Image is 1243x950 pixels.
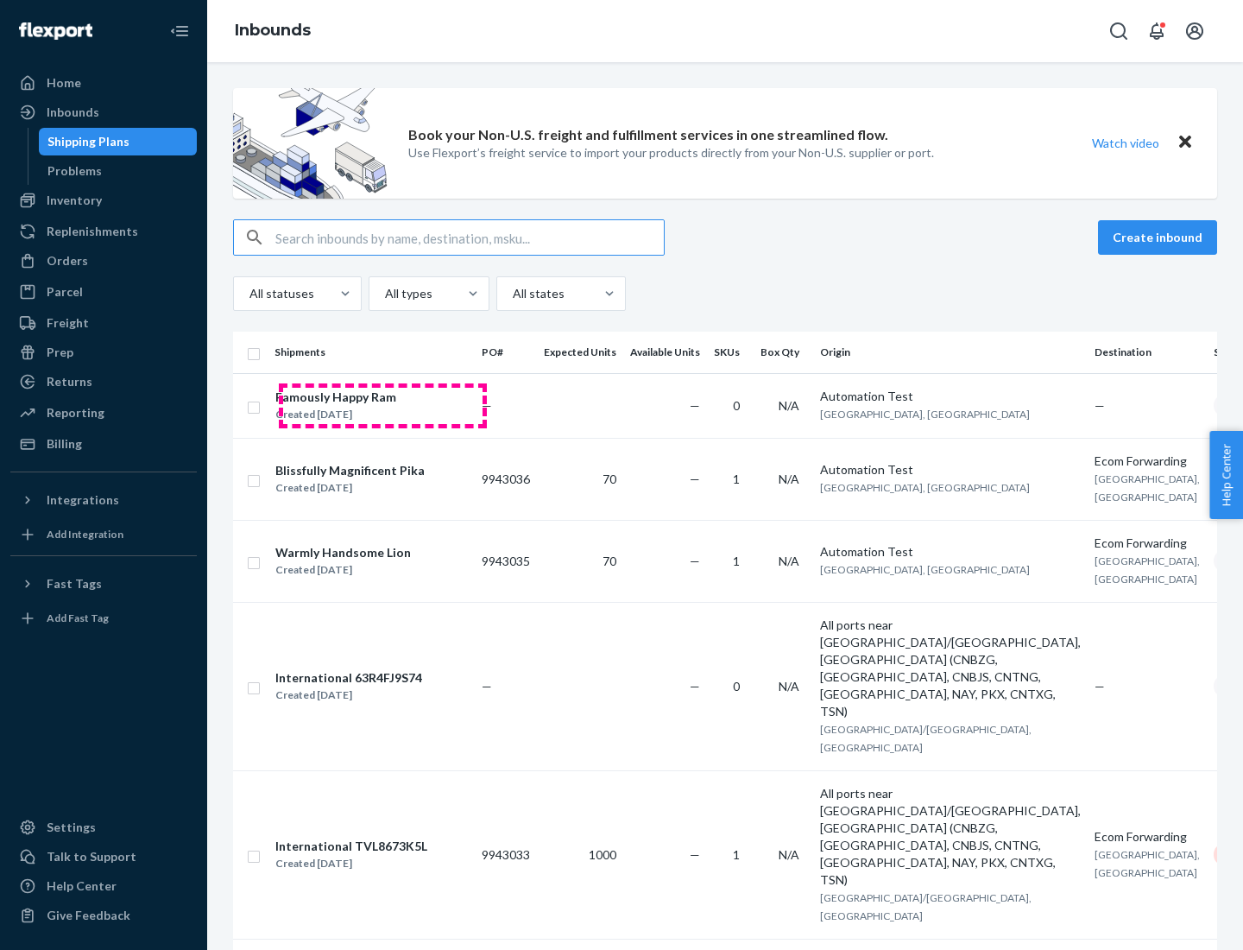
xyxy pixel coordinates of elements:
span: 70 [603,472,616,486]
div: Inbounds [47,104,99,121]
span: N/A [779,847,799,862]
a: Home [10,69,197,97]
span: 1000 [589,847,616,862]
span: [GEOGRAPHIC_DATA], [GEOGRAPHIC_DATA] [820,481,1030,494]
div: Integrations [47,491,119,509]
span: — [690,554,700,568]
div: Replenishments [47,223,138,240]
span: — [690,398,700,413]
div: Automation Test [820,388,1081,405]
th: Origin [813,332,1088,373]
button: Integrations [10,486,197,514]
div: Inventory [47,192,102,209]
div: Help Center [47,877,117,895]
div: Freight [47,314,89,332]
span: N/A [779,679,799,693]
th: SKUs [707,332,754,373]
div: Give Feedback [47,907,130,924]
div: Add Integration [47,527,123,541]
span: — [482,679,492,693]
div: Shipping Plans [47,133,129,150]
span: 0 [733,398,740,413]
a: Orders [10,247,197,275]
button: Close [1174,130,1196,155]
th: Box Qty [754,332,813,373]
a: Add Integration [10,521,197,548]
span: — [482,398,492,413]
span: 1 [733,472,740,486]
p: Use Flexport’s freight service to import your products directly from your Non-U.S. supplier or port. [408,144,934,161]
span: [GEOGRAPHIC_DATA], [GEOGRAPHIC_DATA] [1095,554,1200,586]
span: 70 [603,554,616,568]
span: 1 [733,847,740,862]
button: Close Navigation [162,14,197,48]
td: 9943035 [475,520,537,602]
a: Billing [10,430,197,458]
a: Problems [39,157,198,185]
span: [GEOGRAPHIC_DATA]/[GEOGRAPHIC_DATA], [GEOGRAPHIC_DATA] [820,891,1032,922]
a: Settings [10,814,197,841]
div: Created [DATE] [275,561,411,579]
span: — [690,472,700,486]
span: N/A [779,554,799,568]
div: Settings [47,819,96,836]
button: Create inbound [1098,220,1217,255]
button: Open notifications [1139,14,1174,48]
div: Orders [47,252,88,269]
div: Ecom Forwarding [1095,535,1200,552]
span: 0 [733,679,740,693]
button: Help Center [1209,431,1243,519]
a: Add Fast Tag [10,605,197,632]
th: Destination [1088,332,1207,373]
div: Problems [47,162,102,180]
th: Available Units [623,332,707,373]
a: Freight [10,309,197,337]
div: Parcel [47,283,83,301]
a: Help Center [10,872,197,900]
div: Famously Happy Ram [275,389,396,406]
div: Automation Test [820,543,1081,560]
th: Shipments [268,332,475,373]
span: [GEOGRAPHIC_DATA], [GEOGRAPHIC_DATA] [1095,848,1200,879]
input: All statuses [248,285,249,302]
span: N/A [779,398,799,413]
span: [GEOGRAPHIC_DATA], [GEOGRAPHIC_DATA] [820,408,1030,421]
span: 1 [733,554,740,568]
div: Warmly Handsome Lion [275,544,411,561]
div: Reporting [47,404,104,421]
a: Prep [10,339,197,366]
input: All types [383,285,385,302]
button: Open account menu [1177,14,1212,48]
a: Inventory [10,187,197,214]
div: Talk to Support [47,848,136,865]
th: PO# [475,332,537,373]
a: Talk to Support [10,843,197,871]
div: International TVL8673K5L [275,838,427,855]
span: [GEOGRAPHIC_DATA]/[GEOGRAPHIC_DATA], [GEOGRAPHIC_DATA] [820,723,1032,754]
div: Ecom Forwarding [1095,828,1200,845]
a: Returns [10,368,197,396]
div: Created [DATE] [275,687,422,704]
button: Give Feedback [10,902,197,929]
span: N/A [779,472,799,486]
div: International 63R4FJ9S74 [275,669,422,687]
td: 9943036 [475,438,537,520]
span: — [690,679,700,693]
div: Created [DATE] [275,406,396,423]
div: Created [DATE] [275,855,427,872]
button: Fast Tags [10,570,197,598]
ol: breadcrumbs [221,6,325,56]
input: Search inbounds by name, destination, msku... [275,220,664,255]
input: All states [511,285,513,302]
div: Blissfully Magnificent Pika [275,462,425,479]
a: Replenishments [10,218,197,245]
div: Automation Test [820,461,1081,478]
div: All ports near [GEOGRAPHIC_DATA]/[GEOGRAPHIC_DATA], [GEOGRAPHIC_DATA] (CNBZG, [GEOGRAPHIC_DATA], ... [820,785,1081,889]
span: — [1095,679,1105,693]
div: Billing [47,435,82,453]
div: Fast Tags [47,575,102,592]
img: Flexport logo [19,22,92,40]
td: 9943033 [475,770,537,939]
div: Created [DATE] [275,479,425,497]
